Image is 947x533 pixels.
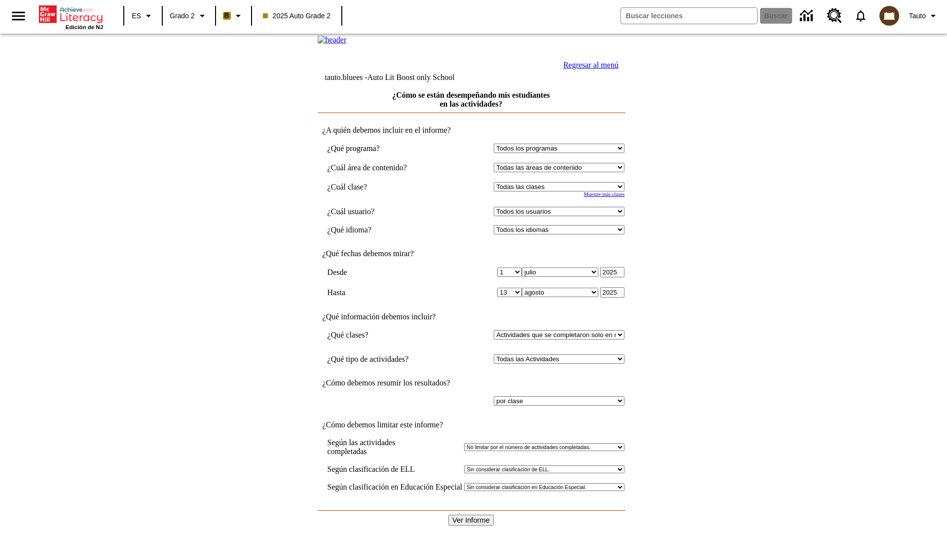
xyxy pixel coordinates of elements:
td: ¿Cómo debemos resumir los resultados? [318,379,625,387]
td: ¿Qué información debemos incluir? [318,312,625,321]
nobr: ¿Cuál área de contenido? [328,163,407,172]
span: Tauto [909,11,926,21]
span: B [224,9,229,22]
a: Centro de información [794,2,821,30]
td: ¿A quién debemos incluir en el informe? [318,126,625,135]
td: Hasta [328,287,439,298]
input: Ver Informe [448,515,494,526]
td: ¿Cuál usuario? [328,207,439,216]
button: Lenguaje: ES, Selecciona un idioma [127,7,159,25]
td: Según las actividades completadas [328,438,463,456]
a: Notificaciones [848,3,874,29]
span: Edición de NJ [66,24,103,30]
img: avatar image [879,6,899,26]
span: Grado 2 [170,11,195,21]
a: Regresar al menú [563,61,619,69]
td: ¿Cuál clase? [328,182,439,191]
td: ¿Qué fechas debemos mirar? [318,249,625,258]
td: ¿Qué clases? [328,330,439,340]
div: Portada [39,3,103,30]
td: Según clasificación de ELL [328,465,463,474]
span: ES [132,11,141,21]
button: Abrir el menú lateral [4,1,33,31]
td: ¿Qué idioma? [328,225,439,234]
button: Boost El color de la clase es anaranjado claro. Cambiar el color de la clase. [219,7,248,25]
td: Desde [328,267,439,277]
a: Centro de recursos, Se abrirá en una pestaña nueva. [821,2,848,29]
input: Buscar campo [621,8,757,24]
a: Muestre más clases [583,191,624,197]
nobr: Auto Lit Boost only School [367,73,455,81]
td: ¿Qué tipo de actividades? [328,354,439,364]
button: Grado: Grado 2, Elige un grado [166,7,212,25]
button: Escoja un nuevo avatar [874,3,905,29]
td: ¿Qué programa? [328,144,439,153]
td: ¿Cómo debemos limitar este informe? [318,420,625,429]
td: tauto.bluees - [325,73,506,82]
img: header [318,36,347,44]
button: Perfil/Configuración [905,7,943,25]
a: ¿Cómo se están desempeñando mis estudiantes en las actividades? [392,91,550,108]
span: 2025 Auto Grade 2 [263,11,331,21]
td: Según clasificación en Educación Especial [328,483,463,492]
